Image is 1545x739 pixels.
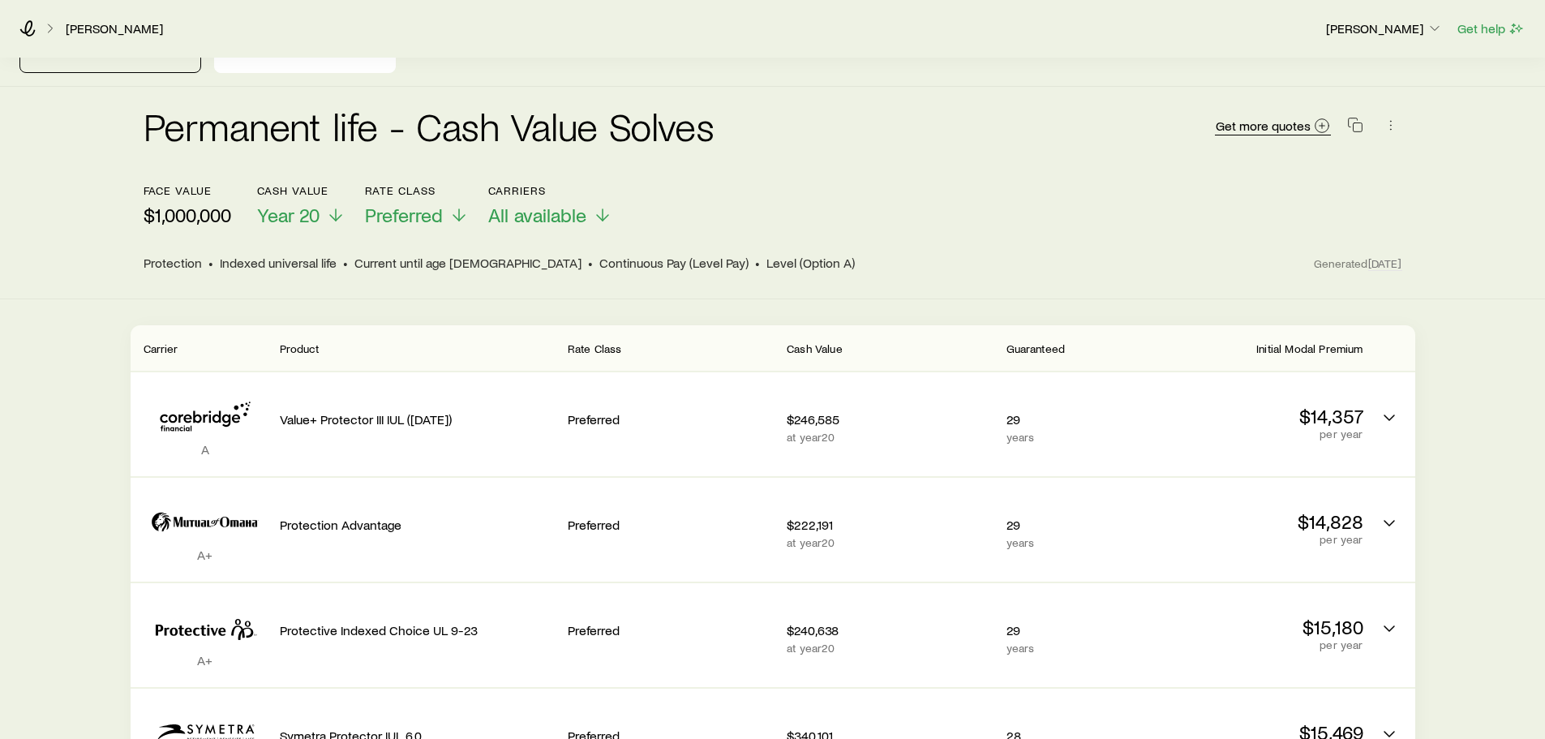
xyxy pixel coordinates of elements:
[488,204,586,226] span: All available
[568,622,774,638] p: Preferred
[488,184,612,227] button: CarriersAll available
[144,204,231,226] p: $1,000,000
[1368,256,1402,271] span: [DATE]
[144,255,202,271] span: Protection
[144,342,178,355] span: Carrier
[1006,431,1144,444] p: years
[144,106,715,145] h2: Permanent life - Cash Value Solves
[365,204,443,226] span: Preferred
[787,342,843,355] span: Cash Value
[1326,20,1443,37] p: [PERSON_NAME]
[144,184,231,197] p: face value
[220,255,337,271] span: Indexed universal life
[787,536,993,549] p: at year 20
[280,342,320,355] span: Product
[766,255,855,271] span: Level (Option A)
[568,517,774,533] p: Preferred
[1215,117,1331,135] a: Get more quotes
[257,204,320,226] span: Year 20
[568,411,774,428] p: Preferred
[1006,536,1144,549] p: years
[787,517,993,533] p: $222,191
[144,652,267,668] p: A+
[1325,19,1444,39] button: [PERSON_NAME]
[1157,405,1363,428] p: $14,357
[1157,616,1363,638] p: $15,180
[1157,533,1363,546] p: per year
[280,622,555,638] p: Protective Indexed Choice UL 9-23
[1006,342,1066,355] span: Guaranteed
[65,21,164,37] a: [PERSON_NAME]
[1157,638,1363,651] p: per year
[365,184,469,227] button: Rate ClassPreferred
[280,517,555,533] p: Protection Advantage
[365,184,469,197] p: Rate Class
[1314,256,1401,271] span: Generated
[1157,428,1363,440] p: per year
[787,431,993,444] p: at year 20
[144,441,267,458] p: A
[343,255,348,271] span: •
[208,255,213,271] span: •
[1457,19,1526,38] button: Get help
[787,411,993,428] p: $246,585
[1006,411,1144,428] p: 29
[568,342,622,355] span: Rate Class
[787,642,993,655] p: at year 20
[257,184,345,197] p: Cash Value
[1216,119,1311,132] span: Get more quotes
[755,255,760,271] span: •
[1006,642,1144,655] p: years
[1157,510,1363,533] p: $14,828
[1256,342,1363,355] span: Initial Modal Premium
[488,184,612,197] p: Carriers
[599,255,749,271] span: Continuous Pay (Level Pay)
[354,255,582,271] span: Current until age [DEMOGRAPHIC_DATA]
[280,411,555,428] p: Value+ Protector III IUL ([DATE])
[787,622,993,638] p: $240,638
[1006,622,1144,638] p: 29
[1006,517,1144,533] p: 29
[257,184,345,227] button: Cash ValueYear 20
[144,547,267,563] p: A+
[588,255,593,271] span: •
